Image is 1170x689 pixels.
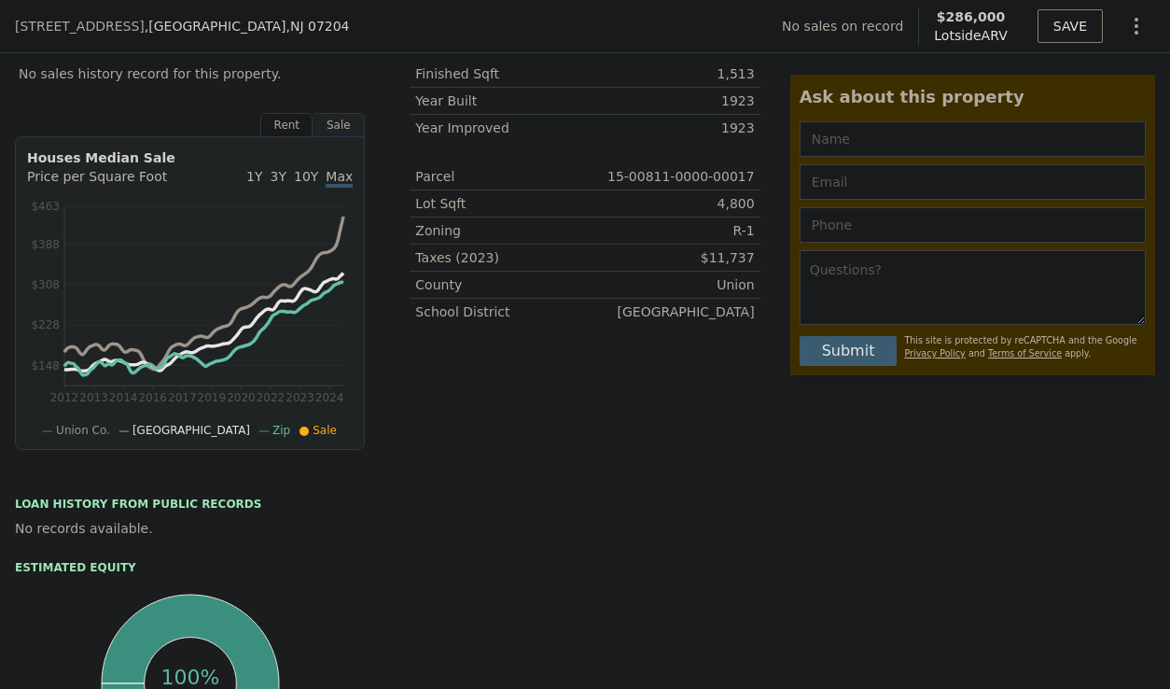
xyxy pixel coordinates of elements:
div: R-1 [585,221,755,240]
a: Terms of Service [988,348,1062,359]
tspan: 2022 [257,391,286,404]
input: Name [800,121,1146,157]
tspan: 2023 [286,391,314,404]
div: Finished Sqft [415,64,585,83]
div: Union [585,275,755,294]
div: Price per Square Foot [27,167,190,197]
tspan: 100% [160,666,219,689]
div: Ask about this property [800,84,1146,110]
tspan: $308 [31,278,60,291]
input: Phone [800,207,1146,243]
span: Sale [313,424,337,437]
span: [STREET_ADDRESS] [15,17,145,35]
div: This site is protected by reCAPTCHA and the Google and apply. [904,329,1146,366]
tspan: 2013 [79,391,108,404]
button: SAVE [1038,9,1103,43]
div: Parcel [415,167,585,186]
div: No sales history record for this property. [15,57,365,91]
div: 1923 [585,119,755,137]
span: 3Y [271,169,286,184]
span: Max [326,169,353,188]
div: Houses Median Sale [27,148,353,167]
div: Zoning [415,221,585,240]
tspan: $388 [31,238,60,251]
span: , NJ 07204 [286,19,349,34]
div: School District [415,302,585,321]
span: Union Co. [56,424,110,437]
div: Lot Sqft [415,194,585,213]
span: $286,000 [937,9,1006,24]
tspan: 2012 [50,391,79,404]
span: 10Y [294,169,318,184]
input: Email [800,164,1146,200]
span: , [GEOGRAPHIC_DATA] [145,17,350,35]
tspan: 2017 [168,391,197,404]
div: Sale [313,113,365,137]
tspan: $463 [31,200,60,213]
tspan: 2016 [138,391,167,404]
span: [GEOGRAPHIC_DATA] [132,424,250,437]
div: No sales on record [782,17,918,35]
div: Estimated Equity [15,560,365,575]
button: Show Options [1118,7,1155,45]
tspan: 2014 [109,391,138,404]
div: 15-00811-0000-00017 [585,167,755,186]
div: County [415,275,585,294]
div: Loan history from public records [15,497,365,512]
span: 1Y [246,169,262,184]
div: No records available. [15,519,365,538]
tspan: $148 [31,359,60,373]
div: 4,800 [585,194,755,213]
button: Submit [800,336,898,366]
tspan: 2024 [315,391,344,404]
span: Zip [272,424,290,437]
tspan: 2019 [198,391,227,404]
div: [GEOGRAPHIC_DATA] [585,302,755,321]
div: 1,513 [585,64,755,83]
div: $11,737 [585,248,755,267]
div: 1923 [585,91,755,110]
tspan: 2020 [227,391,256,404]
div: Year Built [415,91,585,110]
div: Taxes (2023) [415,248,585,267]
tspan: $228 [31,318,60,331]
a: Privacy Policy [904,348,965,359]
div: Year Improved [415,119,585,137]
div: Rent [260,113,313,137]
span: Lotside ARV [934,26,1007,45]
